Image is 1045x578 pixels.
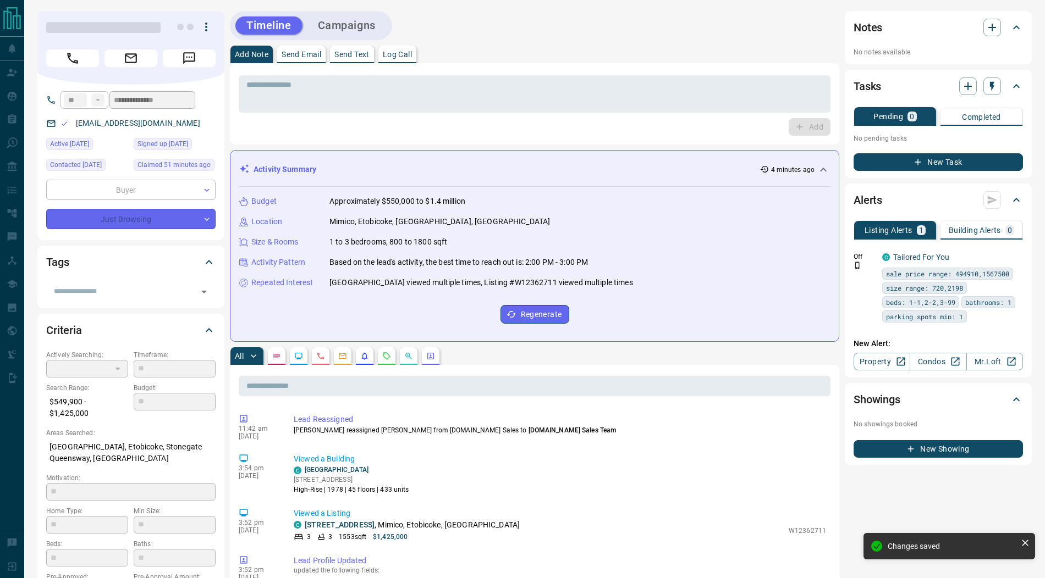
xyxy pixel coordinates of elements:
span: Message [163,49,216,67]
a: Mr.Loft [966,353,1023,370]
p: 1553 sqft [339,532,366,542]
div: Tags [46,249,216,275]
p: [GEOGRAPHIC_DATA] viewed multiple times, Listing #W12362711 viewed multiple times [329,277,633,288]
svg: Email Valid [61,120,68,127]
p: [DATE] [239,432,277,440]
div: Criteria [46,317,216,343]
p: Home Type: [46,506,128,516]
p: 3:52 pm [239,566,277,574]
p: [GEOGRAPHIC_DATA], Etobicoke, Stonegate Queensway, [GEOGRAPHIC_DATA] [46,438,216,468]
div: Tue Jan 18 2022 [134,138,216,153]
a: Property [854,353,910,370]
p: 3 [328,532,332,542]
p: W12362711 [789,526,826,536]
p: Pending [873,113,903,120]
p: Size & Rooms [251,236,299,248]
p: Approximately $550,000 to $1.4 million [329,196,465,207]
svg: Listing Alerts [360,352,369,360]
span: beds: 1-1,2-2,3-99 [886,297,955,308]
p: 1 to 3 bedrooms, 800 to 1800 sqft [329,236,447,248]
p: $549,900 - $1,425,000 [46,393,128,423]
h2: Criteria [46,321,82,339]
span: Active [DATE] [50,138,89,149]
div: condos.ca [294,521,301,529]
p: No notes available [854,47,1023,57]
div: Fri Jan 21 2022 [46,159,128,174]
p: Based on the lead's activity, the best time to reach out is: 2:00 PM - 3:00 PM [329,257,588,268]
p: Baths: [134,539,216,549]
p: 0 [1008,226,1012,234]
div: Changes saved [888,542,1016,551]
p: 3 [307,532,311,542]
div: Showings [854,386,1023,413]
p: Min Size: [134,506,216,516]
p: Budget [251,196,277,207]
p: Activity Summary [254,164,316,175]
p: Beds: [46,539,128,549]
p: [PERSON_NAME] reassigned [PERSON_NAME] from [DOMAIN_NAME] Sales to [294,425,826,435]
p: $1,425,000 [373,532,408,542]
a: [STREET_ADDRESS] [305,520,375,529]
button: Open [196,284,212,299]
span: parking spots min: 1 [886,311,963,322]
div: condos.ca [294,466,301,474]
a: [EMAIL_ADDRESS][DOMAIN_NAME] [76,119,200,127]
p: Actively Searching: [46,350,128,360]
p: Completed [962,113,1001,121]
svg: Requests [382,352,391,360]
p: [STREET_ADDRESS] [294,475,409,485]
svg: Notes [272,352,281,360]
span: bathrooms: 1 [965,297,1011,308]
p: No showings booked [854,419,1023,429]
p: updated the following fields: [294,566,826,574]
div: Tue Sep 16 2025 [134,159,216,174]
span: Contacted [DATE] [50,159,102,170]
p: High-Rise | 1978 | 45 floors | 433 units [294,485,409,494]
p: 3:52 pm [239,519,277,526]
span: Email [105,49,157,67]
h2: Tasks [854,77,881,95]
p: Activity Pattern [251,257,305,268]
button: Regenerate [501,305,569,324]
div: Tasks [854,73,1023,99]
div: Buyer [46,180,216,200]
p: Viewed a Building [294,453,826,465]
p: Log Call [383,51,412,58]
svg: Push Notification Only [854,262,861,269]
p: Lead Reassigned [294,414,826,425]
p: Budget: [134,383,216,393]
p: [DATE] [239,472,277,480]
p: [DATE] [239,526,277,534]
button: Campaigns [307,16,387,35]
h2: Tags [46,253,69,271]
p: 0 [910,113,914,120]
svg: Agent Actions [426,352,435,360]
p: Search Range: [46,383,128,393]
p: No pending tasks [854,130,1023,147]
p: Motivation: [46,473,216,483]
h2: Showings [854,391,900,408]
p: Add Note [235,51,268,58]
span: [DOMAIN_NAME] Sales Team [529,426,617,434]
p: Off [854,252,876,262]
p: Mimico, Etobicoke, [GEOGRAPHIC_DATA], [GEOGRAPHIC_DATA] [329,216,550,227]
p: Repeated Interest [251,277,313,288]
svg: Opportunities [404,352,413,360]
p: 4 minutes ago [771,165,815,175]
svg: Lead Browsing Activity [294,352,303,360]
div: Just Browsing [46,209,216,229]
a: Tailored For You [893,253,949,262]
a: Condos [910,353,966,370]
p: Send Text [334,51,370,58]
p: Listing Alerts [865,226,912,234]
p: 3:54 pm [239,464,277,472]
p: Location [251,216,282,227]
p: , Mimico, Etobicoke, [GEOGRAPHIC_DATA] [305,519,520,531]
p: Lead Profile Updated [294,555,826,566]
div: condos.ca [882,253,890,261]
div: Thu Sep 11 2025 [46,138,128,153]
a: [GEOGRAPHIC_DATA] [305,466,369,474]
p: Timeframe: [134,350,216,360]
p: 11:42 am [239,425,277,432]
span: Signed up [DATE] [137,138,188,149]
